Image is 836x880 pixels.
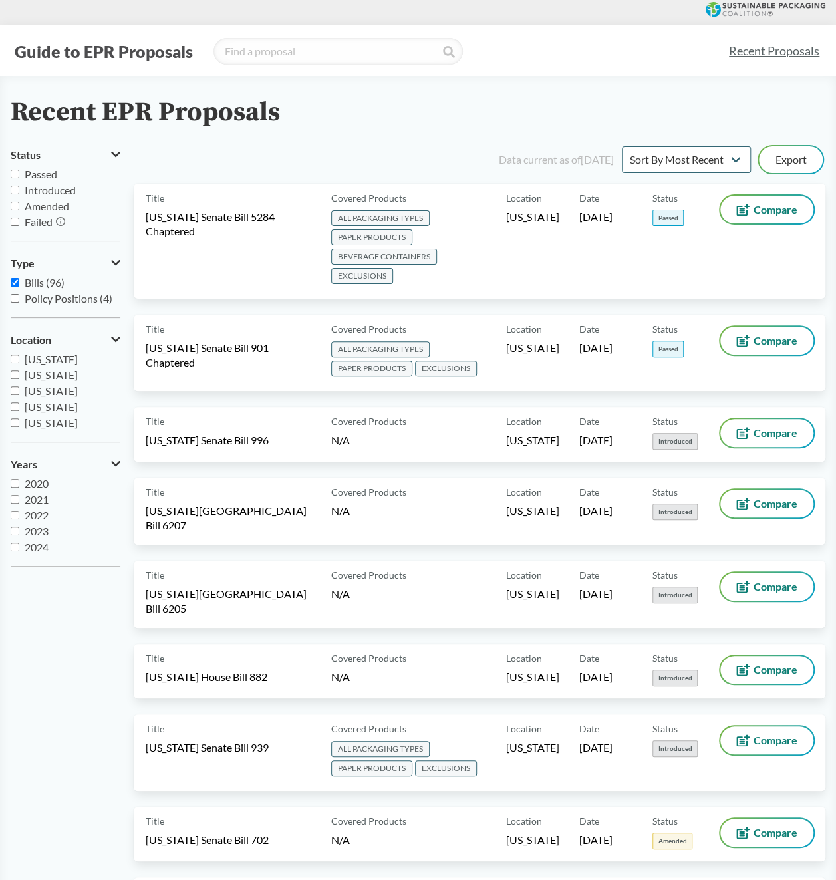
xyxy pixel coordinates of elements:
button: Compare [720,819,813,847]
span: [US_STATE] [506,833,559,847]
span: 2021 [25,493,49,506]
span: 2024 [25,541,49,553]
span: Title [146,485,164,499]
span: Covered Products [331,191,406,205]
span: Introduced [652,587,698,603]
span: Compare [754,827,797,838]
span: Date [579,568,599,582]
span: Location [506,722,542,736]
span: Date [579,322,599,336]
span: ALL PACKAGING TYPES [331,210,430,226]
span: Covered Products [331,568,406,582]
span: ALL PACKAGING TYPES [331,741,430,757]
a: Recent Proposals [723,36,825,66]
input: [US_STATE] [11,355,19,363]
span: BEVERAGE CONTAINERS [331,249,437,265]
button: Compare [720,726,813,754]
span: Amended [652,833,692,849]
span: EXCLUSIONS [415,361,477,376]
button: Compare [720,656,813,684]
button: Compare [720,196,813,223]
span: Date [579,485,599,499]
span: Status [652,485,678,499]
span: [US_STATE] [506,670,559,684]
button: Guide to EPR Proposals [11,41,197,62]
span: Status [652,322,678,336]
span: [US_STATE] House Bill 882 [146,670,267,684]
span: Title [146,322,164,336]
button: Compare [720,419,813,447]
input: [US_STATE] [11,418,19,427]
span: Location [506,814,542,828]
span: [US_STATE] [506,341,559,355]
span: Failed [25,216,53,228]
span: Status [652,191,678,205]
span: Passed [652,341,684,357]
span: PAPER PRODUCTS [331,760,412,776]
span: [US_STATE] [506,740,559,755]
input: Passed [11,170,19,178]
span: Title [146,651,164,665]
span: [US_STATE] Senate Bill 901 Chaptered [146,341,315,370]
span: [DATE] [579,833,613,847]
span: [US_STATE] Senate Bill 996 [146,433,269,448]
span: Status [652,722,678,736]
span: [DATE] [579,210,613,224]
span: Title [146,414,164,428]
span: Introduced [652,433,698,450]
span: Bills (96) [25,276,65,289]
span: Location [506,191,542,205]
span: [US_STATE] [25,416,78,429]
input: Introduced [11,186,19,194]
span: [DATE] [579,341,613,355]
span: [DATE] [579,670,613,684]
span: Compare [754,735,797,746]
span: Date [579,814,599,828]
span: [DATE] [579,433,613,448]
span: Introduced [652,670,698,686]
span: Title [146,722,164,736]
span: N/A [331,587,350,600]
span: Years [11,458,37,470]
span: [US_STATE] [506,504,559,518]
span: N/A [331,434,350,446]
span: [US_STATE] [25,384,78,397]
button: Location [11,329,120,351]
span: Compare [754,204,797,215]
span: [US_STATE] [25,400,78,413]
button: Status [11,144,120,166]
h2: Recent EPR Proposals [11,98,280,128]
span: [US_STATE] [25,368,78,381]
button: Compare [720,573,813,601]
span: Amended [25,200,69,212]
span: [DATE] [579,740,613,755]
span: EXCLUSIONS [415,760,477,776]
span: Date [579,722,599,736]
span: Title [146,568,164,582]
span: Introduced [652,504,698,520]
span: Covered Products [331,322,406,336]
span: [US_STATE] [506,587,559,601]
span: Location [506,485,542,499]
span: Status [652,651,678,665]
span: Compare [754,498,797,509]
span: Compare [754,581,797,592]
input: Find a proposal [213,38,463,65]
input: [US_STATE] [11,370,19,379]
span: Compare [754,664,797,675]
span: Status [652,414,678,428]
span: Location [506,322,542,336]
input: 2023 [11,527,19,535]
input: Amended [11,202,19,210]
span: Introduced [25,184,76,196]
div: Data current as of [DATE] [499,152,614,168]
button: Compare [720,327,813,355]
input: Bills (96) [11,278,19,287]
span: 2020 [25,477,49,490]
button: Compare [720,490,813,517]
span: Covered Products [331,651,406,665]
span: Date [579,651,599,665]
span: [DATE] [579,504,613,518]
span: Title [146,814,164,828]
span: [US_STATE][GEOGRAPHIC_DATA] Bill 6207 [146,504,315,533]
